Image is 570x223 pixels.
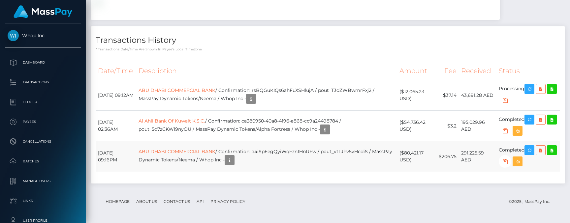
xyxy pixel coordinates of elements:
p: Manage Users [8,176,78,186]
p: Ledger [8,97,78,107]
img: MassPay Logo [14,5,72,18]
p: Payees [8,117,78,127]
p: Dashboard [8,58,78,68]
span: Whop Inc [5,33,81,39]
p: Transactions [8,77,78,87]
p: Cancellations [8,137,78,147]
p: Links [8,196,78,206]
img: Whop Inc [8,30,19,41]
p: Batches [8,156,78,166]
